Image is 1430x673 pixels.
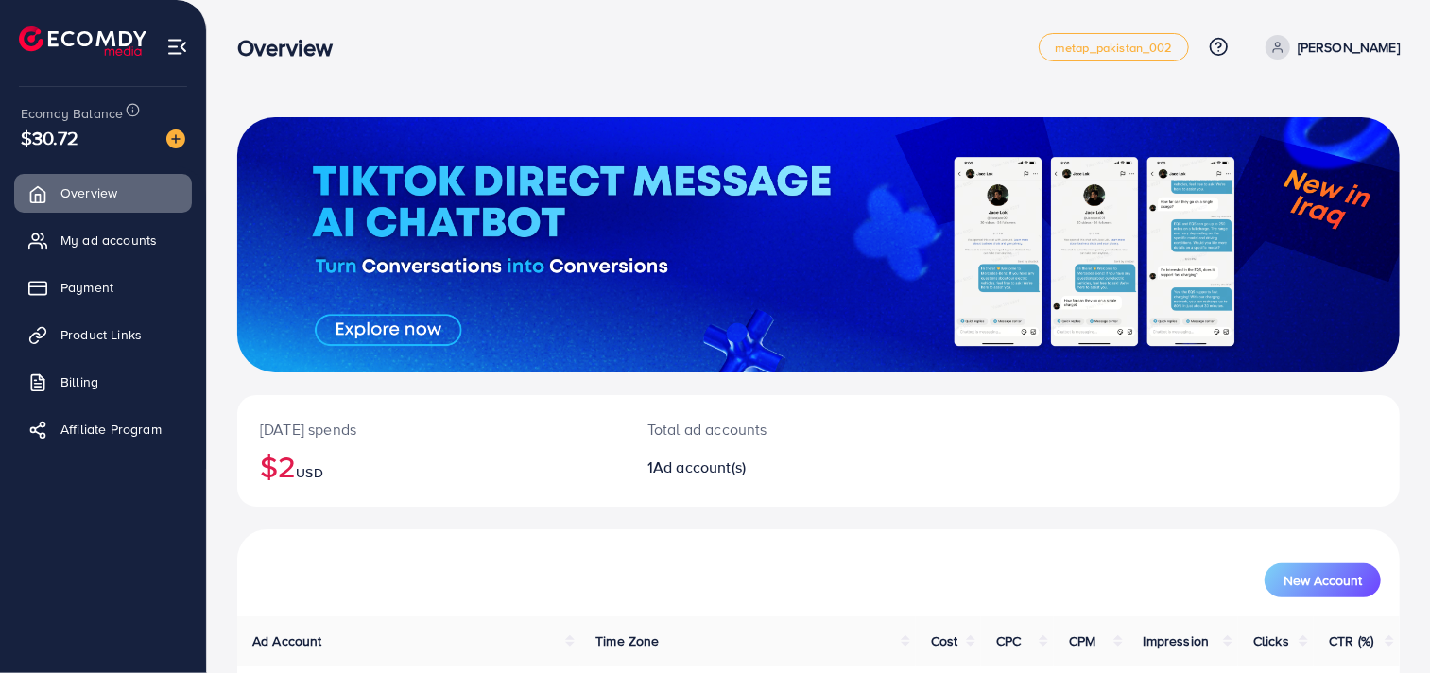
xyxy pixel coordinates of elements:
[14,363,192,401] a: Billing
[1284,574,1362,587] span: New Account
[595,631,659,650] span: Time Zone
[996,631,1021,650] span: CPC
[653,457,746,477] span: Ad account(s)
[931,631,958,650] span: Cost
[260,418,602,440] p: [DATE] spends
[1144,631,1210,650] span: Impression
[1350,588,1416,659] iframe: Chat
[60,183,117,202] span: Overview
[14,268,192,306] a: Payment
[60,372,98,391] span: Billing
[166,129,185,148] img: image
[21,104,123,123] span: Ecomdy Balance
[1258,35,1400,60] a: [PERSON_NAME]
[1265,563,1381,597] button: New Account
[14,316,192,354] a: Product Links
[60,325,142,344] span: Product Links
[296,463,322,482] span: USD
[1329,631,1373,650] span: CTR (%)
[1055,42,1173,54] span: metap_pakistan_002
[252,631,322,650] span: Ad Account
[260,448,602,484] h2: $2
[14,174,192,212] a: Overview
[60,278,113,297] span: Payment
[60,420,162,439] span: Affiliate Program
[14,221,192,259] a: My ad accounts
[1253,631,1289,650] span: Clicks
[14,410,192,448] a: Affiliate Program
[1069,631,1095,650] span: CPM
[60,231,157,250] span: My ad accounts
[19,26,146,56] img: logo
[21,124,78,151] span: $30.72
[1039,33,1189,61] a: metap_pakistan_002
[166,36,188,58] img: menu
[1298,36,1400,59] p: [PERSON_NAME]
[647,458,893,476] h2: 1
[647,418,893,440] p: Total ad accounts
[237,34,348,61] h3: Overview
